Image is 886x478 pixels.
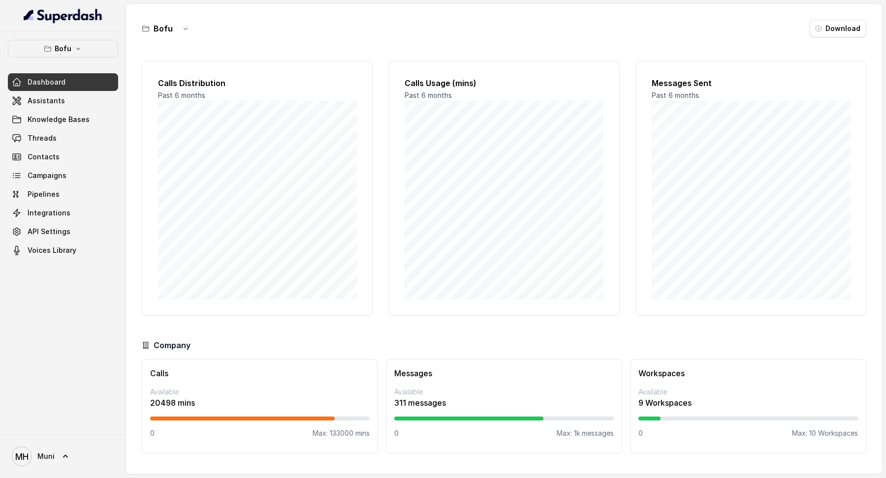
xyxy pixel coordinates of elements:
text: MH [15,451,29,462]
p: 311 messages [394,397,614,409]
a: Muni [8,443,118,470]
a: Contacts [8,148,118,166]
span: Knowledge Bases [28,115,90,124]
span: Muni [37,451,55,461]
span: Assistants [28,96,65,106]
h3: Bofu [154,23,173,34]
a: API Settings [8,223,118,240]
button: Download [810,20,866,37]
button: Bofu [8,40,118,58]
h2: Calls Distribution [158,77,356,89]
span: Past 6 months [652,91,699,99]
a: Pipelines [8,185,118,203]
p: 0 [394,428,399,438]
a: Dashboard [8,73,118,91]
span: Campaigns [28,171,66,180]
h3: Messages [394,367,614,379]
h3: Company [154,339,190,351]
p: Max: 10 Workspaces [792,428,858,438]
a: Assistants [8,92,118,110]
p: Max: 133000 mins [313,428,370,438]
a: Voices Library [8,241,118,259]
h2: Calls Usage (mins) [405,77,603,89]
h2: Messages Sent [652,77,850,89]
span: Past 6 months [158,91,205,99]
span: Threads [28,133,57,143]
a: Threads [8,129,118,147]
img: light.svg [24,8,103,24]
p: 0 [638,428,643,438]
a: Integrations [8,204,118,222]
p: 9 Workspaces [638,397,858,409]
p: Bofu [55,43,71,55]
span: API Settings [28,227,70,237]
h3: Workspaces [638,367,858,379]
span: Contacts [28,152,60,162]
span: Integrations [28,208,70,218]
p: Available [394,387,614,397]
p: Max: 1k messages [557,428,614,438]
p: 20498 mins [150,397,370,409]
p: 0 [150,428,155,438]
p: Available [638,387,858,397]
span: Past 6 months [405,91,452,99]
h3: Calls [150,367,370,379]
span: Pipelines [28,189,60,199]
p: Available [150,387,370,397]
span: Dashboard [28,77,65,87]
a: Knowledge Bases [8,111,118,128]
a: Campaigns [8,167,118,184]
span: Voices Library [28,245,76,255]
